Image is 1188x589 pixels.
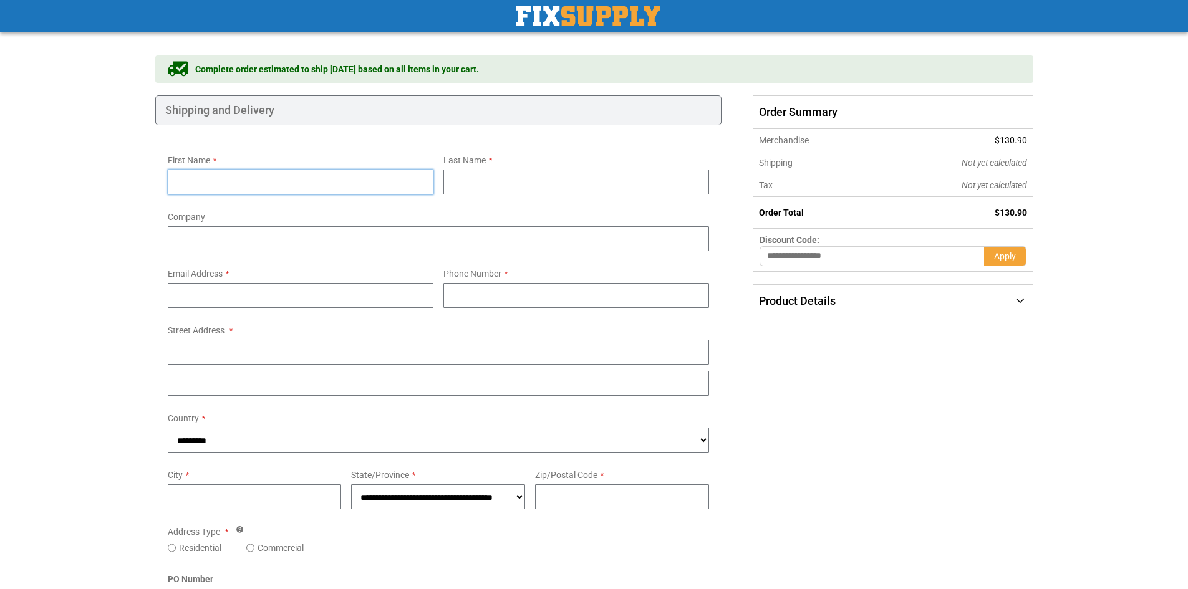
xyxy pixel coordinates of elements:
[168,155,210,165] span: First Name
[168,470,183,480] span: City
[759,158,793,168] span: Shipping
[258,542,304,554] label: Commercial
[351,470,409,480] span: State/Province
[962,158,1027,168] span: Not yet calculated
[168,212,205,222] span: Company
[443,269,501,279] span: Phone Number
[759,294,836,307] span: Product Details
[995,135,1027,145] span: $130.90
[179,542,221,554] label: Residential
[443,155,486,165] span: Last Name
[168,527,220,537] span: Address Type
[155,95,722,125] div: Shipping and Delivery
[195,63,479,75] span: Complete order estimated to ship [DATE] based on all items in your cart.
[168,413,199,423] span: Country
[753,95,1033,129] span: Order Summary
[994,251,1016,261] span: Apply
[753,129,877,151] th: Merchandise
[760,235,819,245] span: Discount Code:
[516,6,660,26] a: store logo
[168,269,223,279] span: Email Address
[759,208,804,218] strong: Order Total
[995,208,1027,218] span: $130.90
[516,6,660,26] img: Fix Industrial Supply
[753,174,877,197] th: Tax
[535,470,597,480] span: Zip/Postal Code
[984,246,1026,266] button: Apply
[962,180,1027,190] span: Not yet calculated
[168,325,225,335] span: Street Address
